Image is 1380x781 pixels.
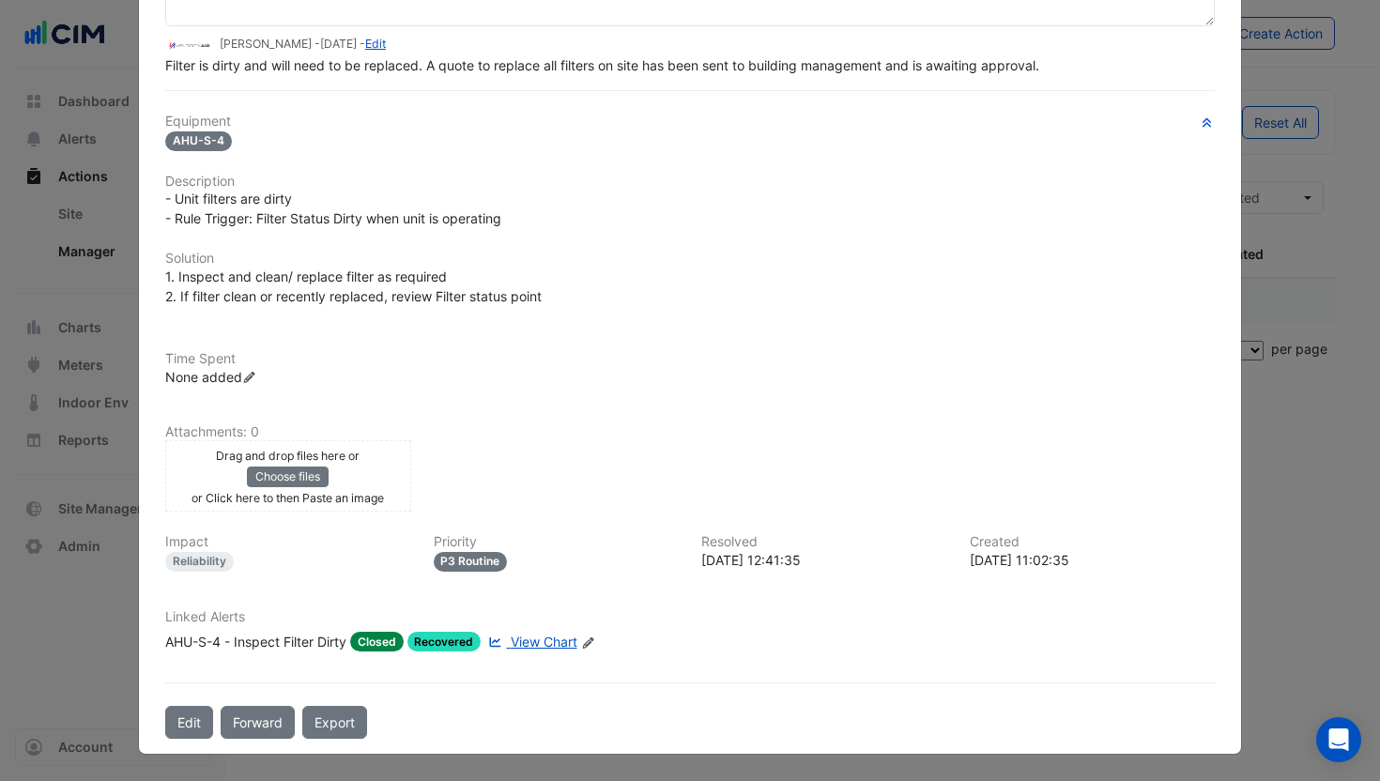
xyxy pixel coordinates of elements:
[970,534,1216,550] h6: Created
[581,636,595,650] fa-icon: Edit Linked Alerts
[247,467,329,487] button: Choose files
[701,534,947,550] h6: Resolved
[365,37,386,51] a: Edit
[165,351,1215,367] h6: Time Spent
[242,371,256,385] fa-icon: Record Time Spent
[165,35,212,55] img: Velocity Air
[165,57,1039,73] span: Filter is dirty and will need to be replaced. A quote to replace all filters on site has been sen...
[484,632,576,651] a: View Chart
[434,552,508,572] div: P3 Routine
[165,706,213,739] button: Edit
[192,491,384,505] small: or Click here to then Paste an image
[165,114,1215,130] h6: Equipment
[320,37,357,51] span: 2025-07-10 12:41:30
[154,329,1226,387] div: None added
[165,534,411,550] h6: Impact
[302,706,367,739] a: Export
[701,550,947,570] div: [DATE] 12:41:35
[165,174,1215,190] h6: Description
[165,424,1215,440] h6: Attachments: 0
[970,550,1216,570] div: [DATE] 11:02:35
[165,609,1215,625] h6: Linked Alerts
[165,632,346,651] div: AHU-S-4 - Inspect Filter Dirty
[216,449,360,463] small: Drag and drop files here or
[165,131,232,151] span: AHU-S-4
[511,634,577,650] span: View Chart
[1316,717,1361,762] div: Open Intercom Messenger
[350,632,404,651] span: Closed
[221,706,295,739] button: Forward
[165,268,542,304] span: 1. Inspect and clean/ replace filter as required 2. If filter clean or recently replaced, review ...
[407,632,482,651] span: Recovered
[165,191,501,226] span: - Unit filters are dirty - Rule Trigger: Filter Status Dirty when unit is operating
[434,534,680,550] h6: Priority
[165,251,1215,267] h6: Solution
[220,36,386,53] small: [PERSON_NAME] - -
[165,552,234,572] div: Reliability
